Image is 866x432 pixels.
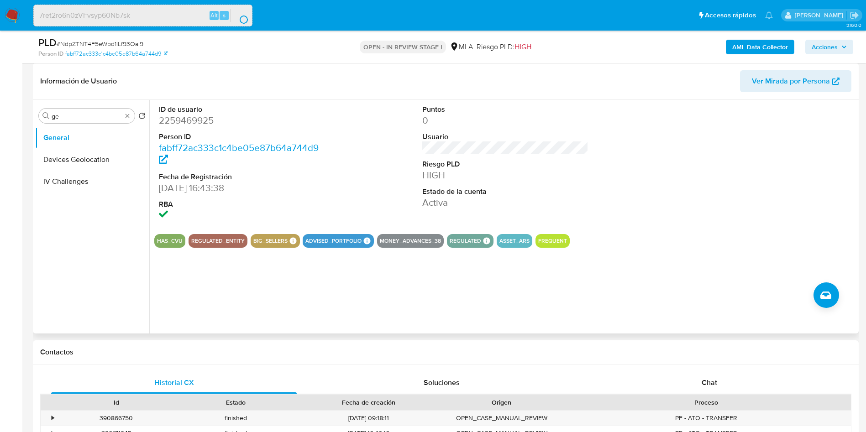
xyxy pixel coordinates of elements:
span: # NdpZTNT4F5eWpd1lLf93OaI9 [57,39,143,48]
span: 3.160.0 [846,21,861,29]
button: Acciones [805,40,853,54]
a: Notificaciones [765,11,773,19]
button: General [35,127,149,149]
b: Person ID [38,50,63,58]
h1: Contactos [40,348,851,357]
p: mariaeugenia.sanchez@mercadolibre.com [795,11,846,20]
dt: Fecha de Registración [159,172,325,182]
a: Salir [850,10,859,20]
dd: Activa [422,196,589,209]
span: Historial CX [154,377,194,388]
button: IV Challenges [35,171,149,193]
span: s [223,11,226,20]
b: PLD [38,35,57,50]
button: Volver al orden por defecto [138,112,146,122]
input: Buscar usuario o caso... [34,10,252,21]
button: Ver Mirada por Persona [740,70,851,92]
button: search-icon [230,9,249,22]
dt: ID de usuario [159,104,325,115]
a: fabff72ac333c1c4be05e87b64a744d9 [65,50,168,58]
span: Accesos rápidos [705,10,756,20]
h1: Información de Usuario [40,77,117,86]
button: Borrar [124,112,131,120]
dt: RBA [159,199,325,209]
div: • [52,414,54,422]
div: Proceso [568,398,845,407]
div: finished [176,411,296,426]
dt: Usuario [422,132,589,142]
div: MLA [450,42,473,52]
button: Devices Geolocation [35,149,149,171]
span: Acciones [812,40,838,54]
div: Id [63,398,170,407]
dd: 0 [422,114,589,127]
button: Buscar [42,112,50,120]
div: [DATE] 09:18:11 [296,411,442,426]
dd: HIGH [422,169,589,182]
dt: Person ID [159,132,325,142]
a: fabff72ac333c1c4be05e87b64a744d9 [159,141,319,167]
p: OPEN - IN REVIEW STAGE I [360,41,446,53]
dd: [DATE] 16:43:38 [159,182,325,194]
dt: Estado de la cuenta [422,187,589,197]
span: Chat [702,377,717,388]
button: AML Data Collector [726,40,794,54]
dd: 2259469925 [159,114,325,127]
div: PF - ATO - TRANSFER [562,411,851,426]
dt: Riesgo PLD [422,159,589,169]
span: Alt [210,11,218,20]
dt: Puntos [422,104,589,115]
div: Origen [448,398,555,407]
div: OPEN_CASE_MANUAL_REVIEW [442,411,562,426]
span: Soluciones [424,377,460,388]
div: Fecha de creación [302,398,436,407]
b: AML Data Collector [732,40,788,54]
span: Riesgo PLD: [477,42,531,52]
span: Ver Mirada por Persona [752,70,830,92]
div: Estado [183,398,289,407]
input: Buscar [52,112,122,120]
span: HIGH [514,42,531,52]
div: 390866750 [57,411,176,426]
